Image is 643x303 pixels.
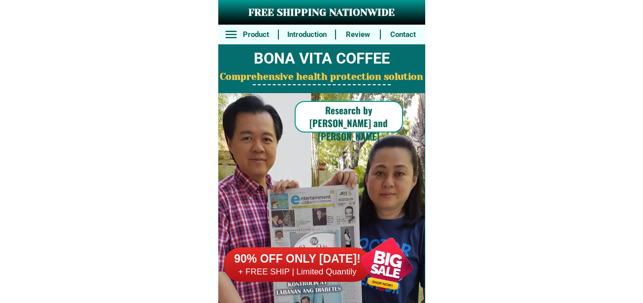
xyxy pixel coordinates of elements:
[224,267,372,277] h6: + FREE SHIP | Limited Quantily
[386,29,420,40] h6: Contact
[218,47,425,70] h2: BONA VITA COFFEE
[218,70,425,84] h2: Comprehensive health protection solution
[295,103,403,143] h6: Research by [PERSON_NAME] and [PERSON_NAME]
[284,29,330,40] h6: Introduction
[218,5,425,20] h3: FREE SHIPPING NATIONWIDE
[341,29,375,40] h6: Review
[224,252,372,267] h6: 90% OFF ONLY [DATE]!
[239,29,272,40] h6: Product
